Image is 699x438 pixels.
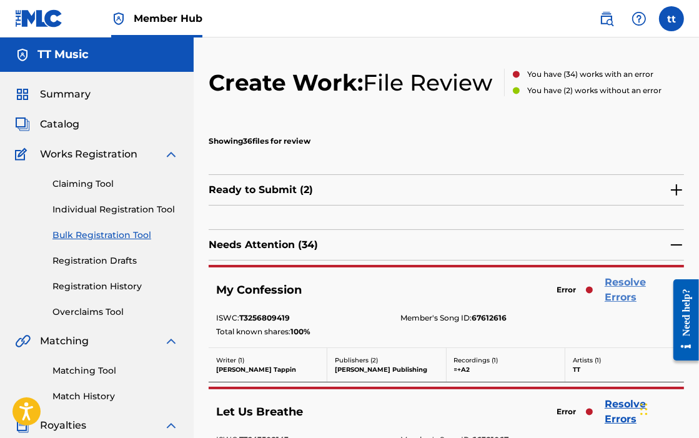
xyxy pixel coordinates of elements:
[209,69,492,97] h2: Create Work:
[573,365,677,374] p: TT
[627,6,652,31] div: Help
[594,6,619,31] a: Public Search
[605,397,677,427] a: Resolve Errors
[659,6,684,31] div: User Menu
[669,237,684,252] img: contract
[216,283,302,297] h5: My Confession
[52,177,179,191] a: Claiming Tool
[111,11,126,26] img: Top Rightsholder
[290,326,310,337] span: 100 %
[164,418,179,433] img: expand
[15,87,30,102] img: Summary
[15,117,30,132] img: Catalog
[335,365,438,374] p: [PERSON_NAME] Publishing
[363,69,492,96] span: File Review
[550,403,582,421] span: Error
[40,334,89,349] span: Matching
[640,391,648,428] div: Drag
[209,182,313,197] p: Ready to Submit ( 2 )
[15,334,31,349] img: Matching
[209,237,318,252] p: Needs Attention ( 34 )
[335,356,438,365] p: Publishers ( 2 )
[400,312,472,324] span: Member's Song ID:
[40,87,91,102] span: Summary
[605,275,677,305] a: Resolve Errors
[134,11,202,26] span: Member Hub
[550,281,582,299] span: Error
[573,356,677,365] p: Artists ( 1 )
[52,390,179,403] a: Match History
[52,364,179,377] a: Matching Tool
[216,365,319,374] p: [PERSON_NAME] Tappin
[637,378,699,438] iframe: Chat Widget
[632,11,647,26] img: help
[15,117,79,132] a: CatalogCatalog
[37,47,89,62] h5: TT Music
[164,334,179,349] img: expand
[527,69,662,80] p: You have ( 34 ) works with an error
[664,269,699,370] iframe: Resource Center
[454,365,557,374] p: =+A2
[40,418,86,433] span: Royalties
[15,9,63,27] img: MLC Logo
[527,85,662,96] p: You have ( 2 ) works without an error
[454,356,557,365] p: Recordings ( 1 )
[669,182,684,197] img: expand
[216,326,290,337] span: Total known shares:
[472,312,507,324] span: 67612616
[40,117,79,132] span: Catalog
[52,229,179,242] a: Bulk Registration Tool
[52,203,179,216] a: Individual Registration Tool
[40,147,137,162] span: Works Registration
[216,356,319,365] p: Writer ( 1 )
[164,147,179,162] img: expand
[15,87,91,102] a: SummarySummary
[216,312,239,324] span: ISWC:
[15,418,30,433] img: Royalties
[15,47,30,62] img: Accounts
[209,136,310,147] p: Showing 36 files for review
[15,147,31,162] img: Works Registration
[216,405,303,419] h5: Let Us Breathe
[599,11,614,26] img: search
[52,306,179,319] a: Overclaims Tool
[239,312,290,324] span: T3256809419
[52,254,179,267] a: Registration Drafts
[52,280,179,293] a: Registration History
